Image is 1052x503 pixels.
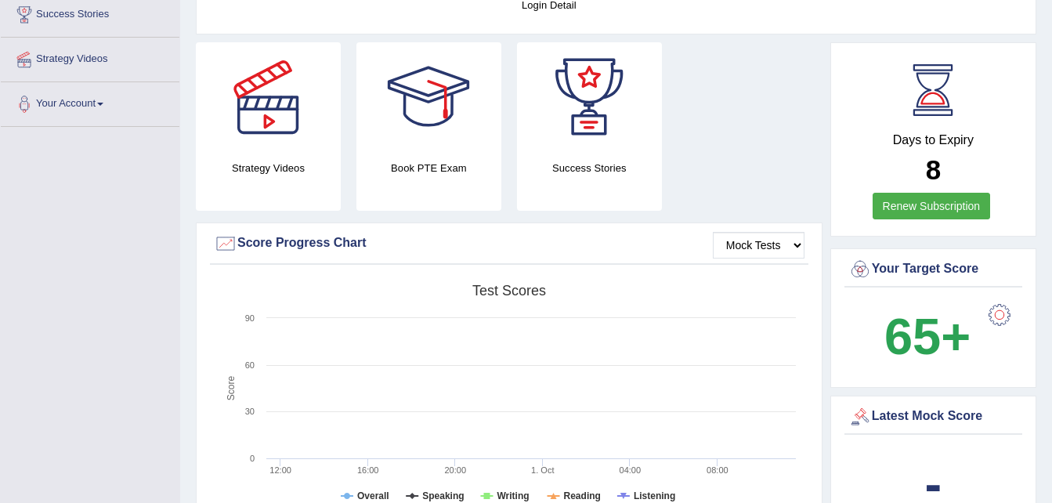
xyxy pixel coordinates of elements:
[250,454,255,463] text: 0
[226,376,237,401] tspan: Score
[196,160,341,176] h4: Strategy Videos
[848,405,1018,429] div: Latest Mock Score
[1,38,179,77] a: Strategy Videos
[884,308,971,365] b: 65+
[634,490,675,501] tspan: Listening
[517,160,662,176] h4: Success Stories
[1,82,179,121] a: Your Account
[564,490,601,501] tspan: Reading
[269,465,291,475] text: 12:00
[926,154,941,185] b: 8
[873,193,991,219] a: Renew Subscription
[848,258,1018,281] div: Your Target Score
[245,360,255,370] text: 60
[531,465,554,475] tspan: 1. Oct
[472,283,546,299] tspan: Test scores
[357,465,379,475] text: 16:00
[245,313,255,323] text: 90
[848,133,1018,147] h4: Days to Expiry
[444,465,466,475] text: 20:00
[497,490,529,501] tspan: Writing
[357,490,389,501] tspan: Overall
[356,160,501,176] h4: Book PTE Exam
[422,490,464,501] tspan: Speaking
[245,407,255,416] text: 30
[620,465,642,475] text: 04:00
[707,465,728,475] text: 08:00
[214,232,804,255] div: Score Progress Chart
